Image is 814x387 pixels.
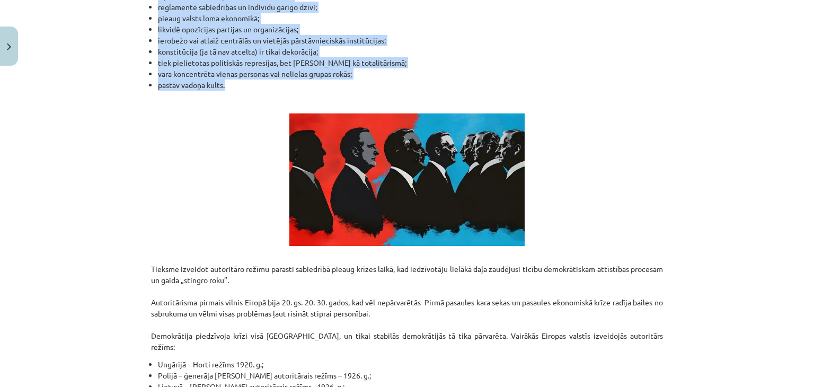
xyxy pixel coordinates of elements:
li: konstitūcija (ja tā nav atcelta) ir tikai dekorācija; [158,46,663,57]
li: vara koncentrēta vienas personas vai nelielas grupas rokās; [158,68,663,80]
li: ierobežo vai atlaiž centrālās un vietējās pārstāvnieciskās institūcijas; [158,35,663,46]
li: pastāv vadoņa kults. [158,80,663,91]
li: Ungārijā – Horti režīms 1920. g.; [158,359,663,370]
li: pieaug valsts loma ekonomikā; [158,13,663,24]
li: tiek pielietotas politiskās represijas, bet [PERSON_NAME] kā totalitārismā; [158,57,663,68]
li: reglamentē sabiedrības un indivīdu garīgo dzīvi; [158,2,663,13]
p: Tieksme izveidot autoritāro režīmu parasti sabiedrībā pieaug krīzes laikā, kad iedzīvotāju lielāk... [151,252,663,353]
li: Polijā – ģenerāļa [PERSON_NAME] autoritārais režīms – 1926. g.; [158,370,663,381]
img: icon-close-lesson-0947bae3869378f0d4975bcd49f059093ad1ed9edebbc8119c70593378902aed.svg [7,43,11,50]
li: likvidē opozīcijas partijas un organizācijas; [158,24,663,35]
